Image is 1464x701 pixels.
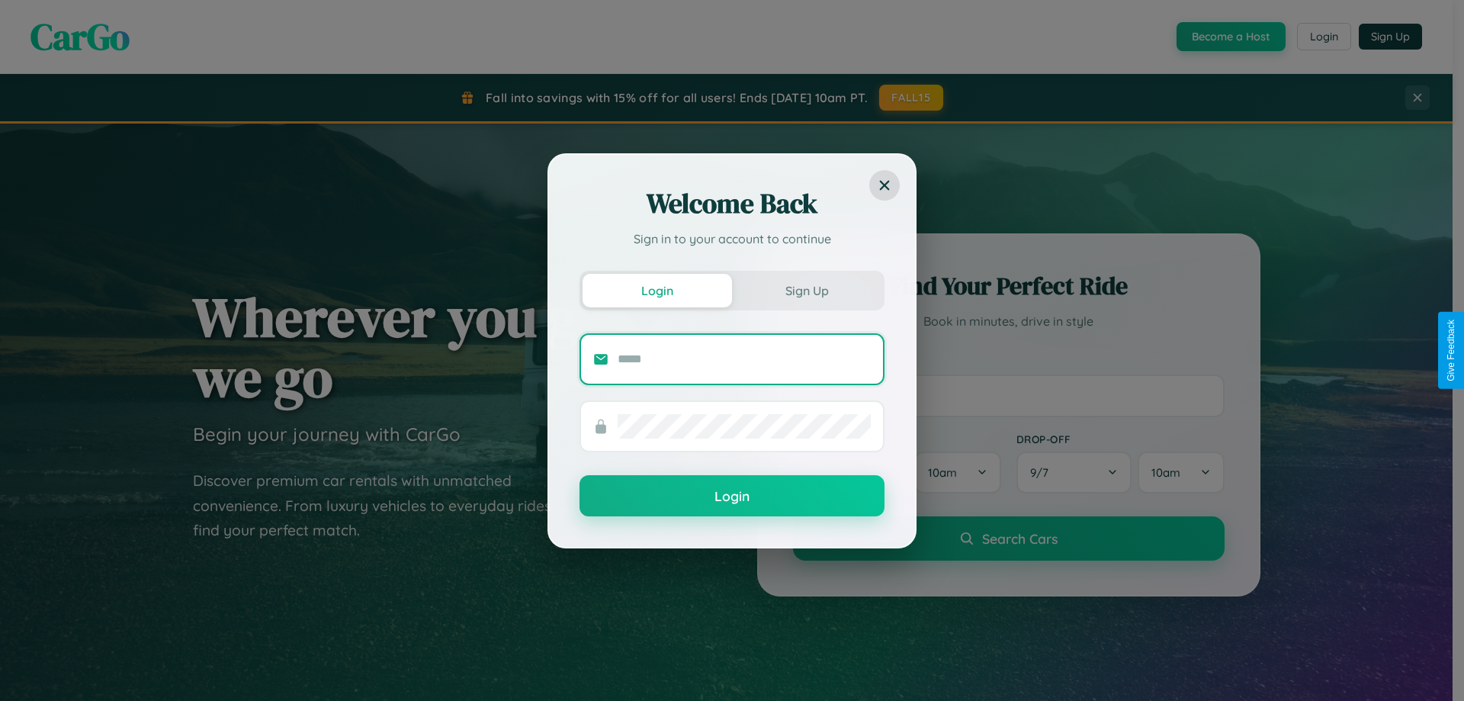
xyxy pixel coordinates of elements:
[1446,320,1456,381] div: Give Feedback
[579,230,884,248] p: Sign in to your account to continue
[579,185,884,222] h2: Welcome Back
[579,475,884,516] button: Login
[732,274,881,307] button: Sign Up
[583,274,732,307] button: Login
